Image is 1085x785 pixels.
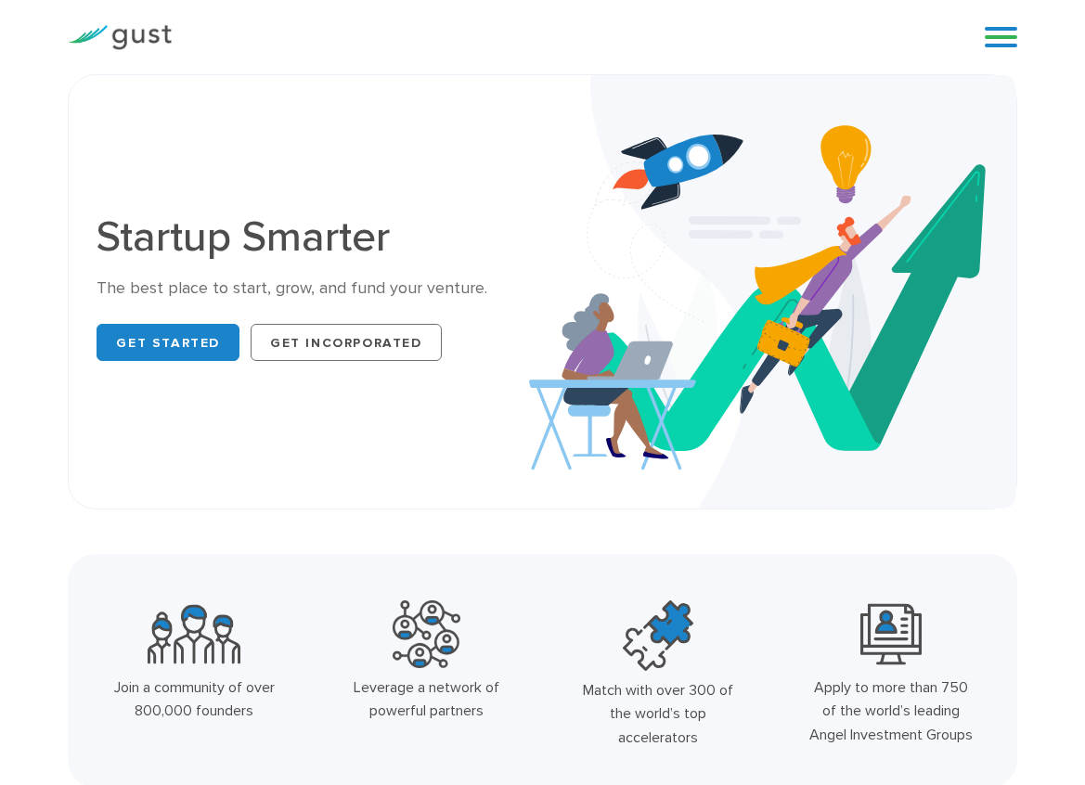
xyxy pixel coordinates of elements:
img: Community Founders [148,600,240,668]
a: Get Incorporated [251,324,442,361]
div: Join a community of over 800,000 founders [112,676,276,723]
div: Apply to more than 750 of the world’s leading Angel Investment Groups [809,676,973,747]
a: Get Started [97,324,239,361]
div: Match with over 300 of the world’s top accelerators [576,678,740,750]
div: Leverage a network of powerful partners [344,676,508,723]
img: Gust Logo [68,25,172,50]
img: Leading Angel Investment [860,600,922,668]
h1: Startup Smarter [97,216,528,259]
img: Startup Smarter Hero [529,75,1016,508]
div: The best place to start, grow, and fund your venture. [97,277,528,300]
img: Top Accelerators [623,600,693,671]
img: Powerful Partners [393,600,460,668]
